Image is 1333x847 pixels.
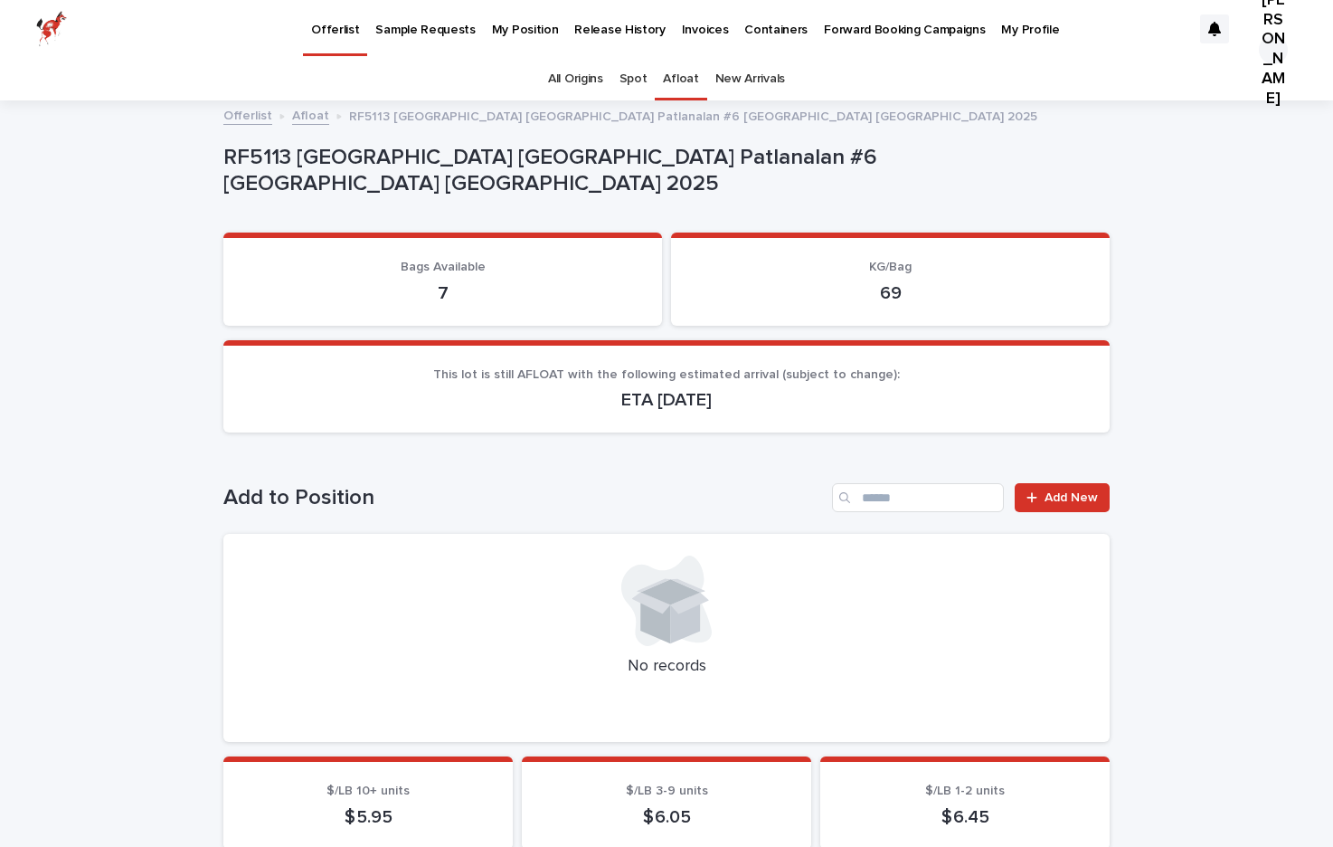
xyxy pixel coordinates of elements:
[223,485,825,511] h1: Add to Position
[693,282,1088,304] p: 69
[245,389,1088,411] p: ETA [DATE]
[544,806,789,828] p: $ 6.05
[349,105,1037,125] p: RF5113 [GEOGRAPHIC_DATA] [GEOGRAPHIC_DATA] Patlanalan #6 [GEOGRAPHIC_DATA] [GEOGRAPHIC_DATA] 2025
[326,785,410,797] span: $/LB 10+ units
[619,58,648,100] a: Spot
[292,104,329,125] a: Afloat
[1045,491,1098,504] span: Add New
[433,368,900,381] span: This lot is still AFLOAT with the following estimated arrival (subject to change):
[832,483,1004,512] input: Search
[223,104,272,125] a: Offerlist
[245,657,1088,677] p: No records
[1259,35,1288,64] div: [PERSON_NAME]
[245,806,491,828] p: $ 5.95
[869,261,912,273] span: KG/Bag
[223,145,1102,197] p: RF5113 [GEOGRAPHIC_DATA] [GEOGRAPHIC_DATA] Patlanalan #6 [GEOGRAPHIC_DATA] [GEOGRAPHIC_DATA] 2025
[401,261,486,273] span: Bags Available
[925,785,1005,797] span: $/LB 1-2 units
[245,282,640,304] p: 7
[36,11,67,47] img: zttTXibQQrCfv9chImQE
[663,58,698,100] a: Afloat
[842,806,1088,828] p: $ 6.45
[548,58,603,100] a: All Origins
[715,58,785,100] a: New Arrivals
[1015,483,1110,512] a: Add New
[626,785,708,797] span: $/LB 3-9 units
